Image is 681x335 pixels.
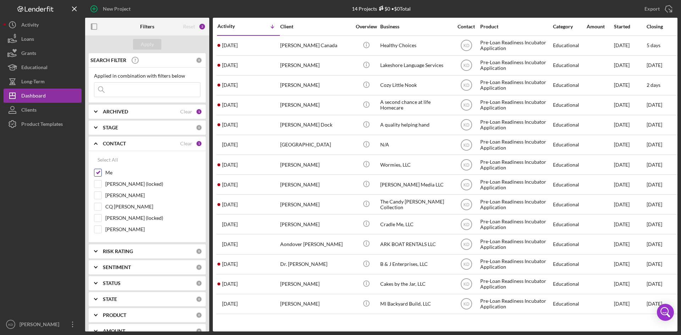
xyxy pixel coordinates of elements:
div: Educational [553,155,586,174]
div: Cradle Me, LLC [380,215,451,234]
text: KD [463,242,469,247]
div: Pre-Loan Readiness Incubator Application [480,116,551,134]
b: SEARCH FILTER [90,57,126,63]
button: Long-Term [4,74,82,89]
button: Loans [4,32,82,46]
a: Activity [4,18,82,32]
div: 0 [196,296,202,302]
div: [GEOGRAPHIC_DATA] [280,135,351,154]
div: Dashboard [21,89,46,105]
time: 2025-08-14 00:34 [222,142,238,147]
div: Pre-Loan Readiness Incubator Application [480,275,551,294]
time: 2025-08-14 15:17 [222,122,238,128]
div: Pre-Loan Readiness Incubator Application [480,255,551,274]
div: Educational [553,175,586,194]
time: 2 days [647,82,660,88]
time: 2025-08-11 18:54 [222,222,238,227]
text: KD [463,202,469,207]
time: [DATE] [647,301,662,307]
div: Pre-Loan Readiness Incubator Application [480,195,551,214]
text: KD [463,63,469,68]
div: [PERSON_NAME] [280,295,351,313]
div: MI Backyard Build, LLC [380,295,451,313]
div: Healthy Choices [380,36,451,55]
a: Grants [4,46,82,60]
div: $0 [377,6,390,12]
b: RISK RATING [103,249,133,254]
button: Educational [4,60,82,74]
time: [DATE] [647,182,662,188]
div: Applied in combination with filters below [94,73,200,79]
div: Lakeshore Language Services [380,56,451,75]
label: CQ [PERSON_NAME] [105,203,200,210]
div: Aondover [PERSON_NAME] [280,235,351,253]
div: [PERSON_NAME] Media LLC [380,175,451,194]
b: STAGE [103,125,118,130]
time: 2025-08-13 15:34 [222,162,238,168]
div: Pre-Loan Readiness Incubator Application [480,235,551,253]
div: A quality helping hand [380,116,451,134]
div: [PERSON_NAME] [280,155,351,174]
div: New Project [103,2,131,16]
div: [DATE] [614,255,646,274]
div: ARK BOAT RENTALS LLC [380,235,451,253]
time: 2025-08-11 17:10 [222,261,238,267]
label: [PERSON_NAME] [105,192,200,199]
div: Business [380,24,451,29]
div: 2 [199,23,206,30]
div: Reset [183,24,195,29]
text: KD [463,103,469,108]
div: 1 [196,140,202,147]
div: [DATE] [614,195,646,214]
b: PRODUCT [103,312,126,318]
div: Educational [553,255,586,274]
div: Contact [453,24,480,29]
time: [DATE] [647,201,662,207]
button: KD[PERSON_NAME] [4,317,82,331]
a: Clients [4,103,82,117]
div: 0 [196,328,202,334]
div: Activity [217,23,249,29]
div: 1 [196,108,202,115]
div: Clients [21,103,37,119]
div: Educational [553,76,586,95]
time: [DATE] [647,241,662,247]
div: Educational [553,116,586,134]
div: [DATE] [614,36,646,55]
text: KD [463,182,469,187]
button: Product Templates [4,117,82,131]
div: [DATE] [614,235,646,253]
div: [DATE] [614,96,646,115]
b: SENTIMENT [103,264,131,270]
b: Filters [140,24,154,29]
div: Export [644,2,660,16]
div: Pre-Loan Readiness Incubator Application [480,56,551,75]
div: [DATE] [614,56,646,75]
div: Educational [553,295,586,313]
div: [DATE] [614,116,646,134]
button: Select All [94,153,122,167]
div: [PERSON_NAME] [280,215,351,234]
button: Export [637,2,677,16]
div: Cakes by the Jar, LLC [380,275,451,294]
time: [DATE] [647,261,662,267]
div: Select All [98,153,118,167]
div: [PERSON_NAME] [280,96,351,115]
div: A second chance at life Homecare [380,96,451,115]
label: [PERSON_NAME] [105,226,200,233]
div: Amount [587,24,613,29]
div: Product [480,24,551,29]
div: Educational [553,195,586,214]
time: 2025-08-15 01:44 [222,102,238,108]
div: Clear [180,109,192,115]
div: [PERSON_NAME] Canada [280,36,351,55]
time: 2025-08-13 04:51 [222,182,238,188]
div: Loans [21,32,34,48]
text: KD [8,323,13,326]
div: Apply [141,39,154,50]
time: [DATE] [647,102,662,108]
time: 2025-08-16 03:52 [222,62,238,68]
text: KD [463,43,469,48]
